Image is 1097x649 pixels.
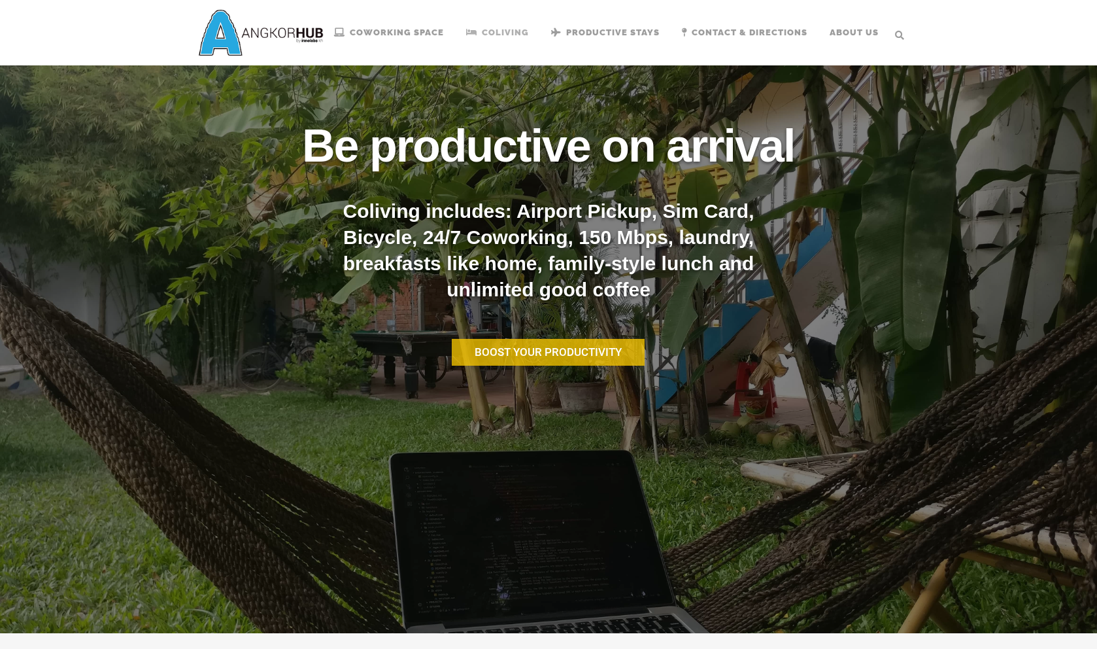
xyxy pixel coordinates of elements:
span: About us [830,27,879,37]
rs-layer: Be productive on arrival [302,126,794,166]
span: Contact & Directions [692,27,807,37]
rs-layer: Coliving includes: Airport Pickup, Sim Card, Bicycle, 24/7 Coworking, 150 Mbps, laundry, breakfas... [329,198,768,330]
iframe: Drift Widget Chat Controller [1032,584,1081,633]
span: Productive Stays [566,27,660,37]
rs-layer: BOOST YOUR PRODUCTIVITY [452,339,645,366]
span: Coliving [482,27,529,37]
span: Coworking Space [350,27,444,37]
